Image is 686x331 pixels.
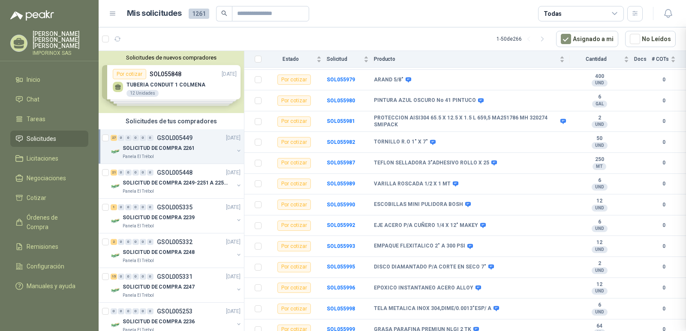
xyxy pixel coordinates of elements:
[27,114,45,124] span: Tareas
[27,154,58,163] span: Licitaciones
[127,7,182,20] h1: Mis solicitudes
[33,51,88,56] p: IMPORINOX SAS
[27,193,46,203] span: Cotizar
[27,242,58,251] span: Remisiones
[221,10,227,16] span: search
[27,262,64,271] span: Configuración
[10,111,88,127] a: Tareas
[189,9,209,19] span: 1261
[10,10,54,21] img: Logo peakr
[10,258,88,274] a: Configuración
[10,150,88,167] a: Licitaciones
[10,278,88,294] a: Manuales y ayuda
[10,239,88,255] a: Remisiones
[27,173,66,183] span: Negociaciones
[27,95,39,104] span: Chat
[544,9,562,18] div: Todas
[10,131,88,147] a: Solicitudes
[10,190,88,206] a: Cotizar
[27,75,40,84] span: Inicio
[27,281,75,291] span: Manuales y ayuda
[10,209,88,235] a: Órdenes de Compra
[10,72,88,88] a: Inicio
[33,31,88,49] p: [PERSON_NAME] [PERSON_NAME] [PERSON_NAME]
[27,213,80,232] span: Órdenes de Compra
[10,170,88,186] a: Negociaciones
[27,134,56,143] span: Solicitudes
[10,91,88,107] a: Chat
